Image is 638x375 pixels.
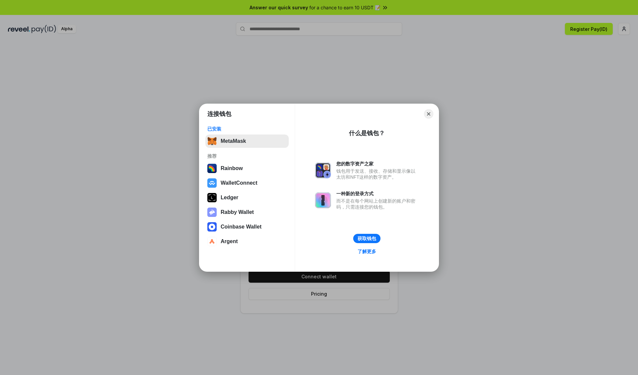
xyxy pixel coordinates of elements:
[205,206,289,219] button: Rabby Wallet
[336,168,419,180] div: 钱包用于发送、接收、存储和显示像以太坊和NFT这样的数字资产。
[353,234,380,243] button: 获取钱包
[358,248,376,254] div: 了解更多
[207,110,231,118] h1: 连接钱包
[221,238,238,244] div: Argent
[205,220,289,234] button: Coinbase Wallet
[315,162,331,178] img: svg+xml,%3Csvg%20xmlns%3D%22http%3A%2F%2Fwww.w3.org%2F2000%2Fsvg%22%20fill%3D%22none%22%20viewBox...
[336,191,419,197] div: 一种新的登录方式
[358,235,376,241] div: 获取钱包
[205,191,289,204] button: Ledger
[336,198,419,210] div: 而不是在每个网站上创建新的账户和密码，只需连接您的钱包。
[207,153,287,159] div: 推荐
[221,195,238,201] div: Ledger
[205,162,289,175] button: Rainbow
[336,161,419,167] div: 您的数字资产之家
[205,176,289,190] button: WalletConnect
[424,109,433,119] button: Close
[221,165,243,171] div: Rainbow
[354,247,380,256] a: 了解更多
[207,237,217,246] img: svg+xml,%3Csvg%20width%3D%2228%22%20height%3D%2228%22%20viewBox%3D%220%200%2028%2028%22%20fill%3D...
[221,209,254,215] div: Rabby Wallet
[207,126,287,132] div: 已安装
[207,137,217,146] img: svg+xml,%3Csvg%20fill%3D%22none%22%20height%3D%2233%22%20viewBox%3D%220%200%2035%2033%22%20width%...
[221,138,246,144] div: MetaMask
[315,192,331,208] img: svg+xml,%3Csvg%20xmlns%3D%22http%3A%2F%2Fwww.w3.org%2F2000%2Fsvg%22%20fill%3D%22none%22%20viewBox...
[349,129,385,137] div: 什么是钱包？
[207,222,217,232] img: svg+xml,%3Csvg%20width%3D%2228%22%20height%3D%2228%22%20viewBox%3D%220%200%2028%2028%22%20fill%3D...
[205,135,289,148] button: MetaMask
[207,208,217,217] img: svg+xml,%3Csvg%20xmlns%3D%22http%3A%2F%2Fwww.w3.org%2F2000%2Fsvg%22%20fill%3D%22none%22%20viewBox...
[207,193,217,202] img: svg+xml,%3Csvg%20xmlns%3D%22http%3A%2F%2Fwww.w3.org%2F2000%2Fsvg%22%20width%3D%2228%22%20height%3...
[221,180,258,186] div: WalletConnect
[207,164,217,173] img: svg+xml,%3Csvg%20width%3D%22120%22%20height%3D%22120%22%20viewBox%3D%220%200%20120%20120%22%20fil...
[221,224,262,230] div: Coinbase Wallet
[207,178,217,188] img: svg+xml,%3Csvg%20width%3D%2228%22%20height%3D%2228%22%20viewBox%3D%220%200%2028%2028%22%20fill%3D...
[205,235,289,248] button: Argent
